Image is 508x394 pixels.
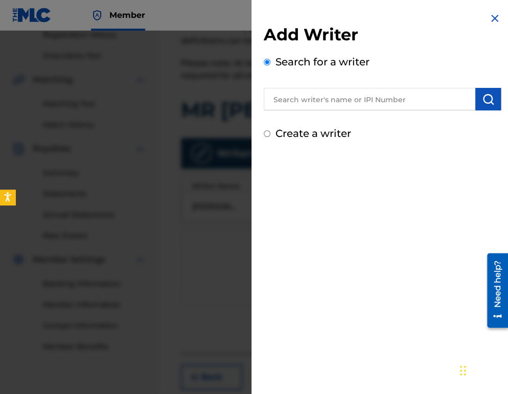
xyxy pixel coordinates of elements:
[91,9,103,21] img: Top Rightsholder
[264,88,475,110] input: Search writer's name or IPI Number
[457,345,508,394] div: Джаджи за чат
[109,9,145,21] span: Member
[12,8,52,22] img: MLC Logo
[457,345,508,394] iframe: Chat Widget
[264,25,501,48] h2: Add Writer
[479,249,508,331] iframe: Resource Center
[460,355,466,386] div: Плъзни
[482,93,494,105] img: Search Works
[275,127,351,140] label: Create a writer
[275,56,370,68] label: Search for a writer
